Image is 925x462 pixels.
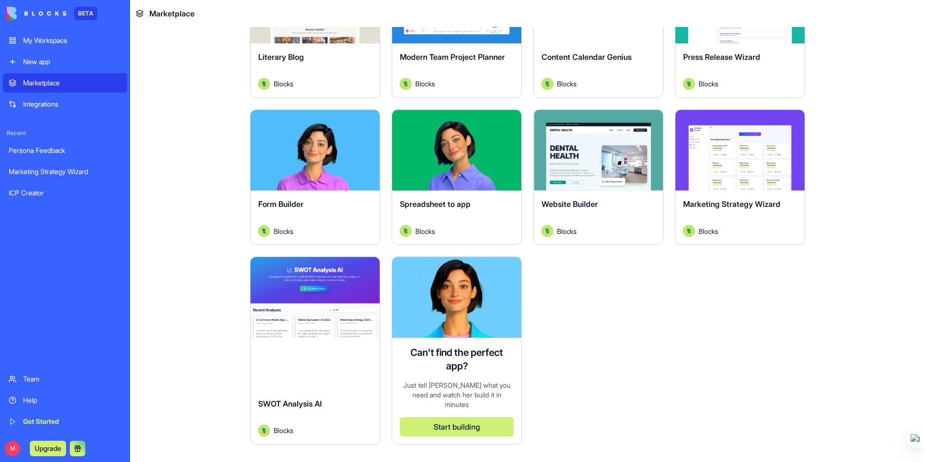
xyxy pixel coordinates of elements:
[557,79,577,89] span: Blocks
[3,129,127,137] span: Recent
[9,188,121,198] div: ICP Creator
[250,109,380,245] a: Form BuilderAvatarBlocks
[23,417,121,426] div: Get Started
[7,7,66,20] img: logo
[699,79,718,89] span: Blocks
[3,73,127,93] a: Marketplace
[258,52,304,62] span: Literary Blog
[3,141,127,160] a: Persona Feedback
[542,78,553,90] img: Avatar
[392,109,522,245] a: Spreadsheet to appAvatarBlocks
[400,52,505,62] span: Modern Team Project Planner
[258,199,304,209] span: Form Builder
[683,199,780,209] span: Marketing Strategy Wizard
[30,443,66,453] a: Upgrade
[415,226,435,236] span: Blocks
[30,441,66,456] button: Upgrade
[23,57,121,67] div: New app
[258,425,270,436] img: Avatar
[415,79,435,89] span: Blocks
[258,225,270,237] img: Avatar
[400,225,411,237] img: Avatar
[3,183,127,203] a: ICP Creator
[392,257,521,338] img: Ella AI assistant
[258,78,270,90] img: Avatar
[23,36,121,45] div: My Workspace
[274,79,293,89] span: Blocks
[7,7,97,20] a: BETA
[542,225,553,237] img: Avatar
[683,52,760,62] span: Press Release Wizard
[149,8,195,19] span: Marketplace
[3,162,127,181] a: Marketing Strategy Wizard
[400,380,514,409] div: Just tell [PERSON_NAME] what you need and watch her build it in minutes
[74,7,97,20] div: BETA
[392,257,522,445] a: Ella AI assistantCan't find the perfect app?Just tell [PERSON_NAME] what you need and watch her b...
[400,199,471,209] span: Spreadsheet to app
[274,226,293,236] span: Blocks
[23,78,121,88] div: Marketplace
[3,52,127,71] a: New app
[258,399,322,408] span: SWOT Analysis AI
[699,226,718,236] span: Blocks
[400,346,514,373] h4: Can't find the perfect app?
[274,425,293,435] span: Blocks
[542,52,632,62] span: Content Calendar Genius
[3,369,127,389] a: Team
[400,78,411,90] img: Avatar
[542,199,598,209] span: Website Builder
[3,391,127,410] a: Help
[683,78,695,90] img: Avatar
[3,412,127,431] a: Get Started
[5,441,20,456] span: M
[3,31,127,50] a: My Workspace
[9,167,121,177] div: Marketing Strategy Wizard
[250,257,380,445] a: SWOT Analysis AIAvatarBlocks
[23,374,121,384] div: Team
[557,226,577,236] span: Blocks
[3,95,127,114] a: Integrations
[400,417,514,436] button: Start building
[675,109,805,245] a: Marketing Strategy WizardAvatarBlocks
[9,146,121,155] div: Persona Feedback
[23,99,121,109] div: Integrations
[23,395,121,405] div: Help
[533,109,663,245] a: Website BuilderAvatarBlocks
[683,225,695,237] img: Avatar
